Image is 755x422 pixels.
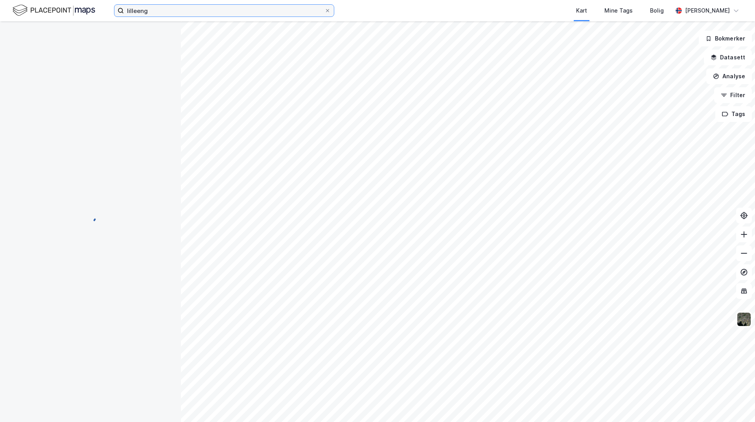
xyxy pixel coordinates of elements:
img: 9k= [737,312,751,327]
button: Tags [715,106,752,122]
div: Kontrollprogram for chat [716,384,755,422]
img: logo.f888ab2527a4732fd821a326f86c7f29.svg [13,4,95,17]
div: Mine Tags [604,6,633,15]
div: Bolig [650,6,664,15]
button: Bokmerker [699,31,752,46]
button: Filter [714,87,752,103]
button: Datasett [704,50,752,65]
input: Søk på adresse, matrikkel, gårdeiere, leietakere eller personer [124,5,324,17]
div: Kart [576,6,587,15]
div: [PERSON_NAME] [685,6,730,15]
iframe: Chat Widget [716,384,755,422]
button: Analyse [706,68,752,84]
img: spinner.a6d8c91a73a9ac5275cf975e30b51cfb.svg [84,211,97,223]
